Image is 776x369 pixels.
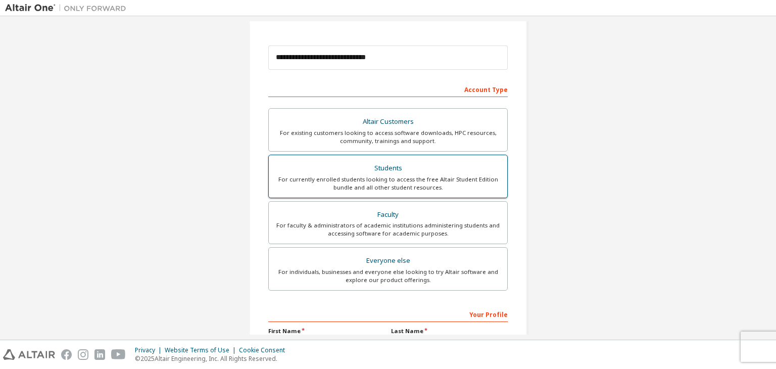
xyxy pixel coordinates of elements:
img: Altair One [5,3,131,13]
div: Faculty [275,208,501,222]
img: linkedin.svg [94,349,105,360]
div: Cookie Consent [239,346,291,354]
div: For currently enrolled students looking to access the free Altair Student Edition bundle and all ... [275,175,501,192]
div: For existing customers looking to access software downloads, HPC resources, community, trainings ... [275,129,501,145]
p: © 2025 Altair Engineering, Inc. All Rights Reserved. [135,354,291,363]
div: Account Type [268,81,508,97]
label: Last Name [391,327,508,335]
div: For faculty & administrators of academic institutions administering students and accessing softwa... [275,221,501,238]
img: instagram.svg [78,349,88,360]
img: facebook.svg [61,349,72,360]
div: Everyone else [275,254,501,268]
label: First Name [268,327,385,335]
div: Students [275,161,501,175]
img: altair_logo.svg [3,349,55,360]
img: youtube.svg [111,349,126,360]
div: Website Terms of Use [165,346,239,354]
div: Altair Customers [275,115,501,129]
div: For individuals, businesses and everyone else looking to try Altair software and explore our prod... [275,268,501,284]
div: Your Profile [268,306,508,322]
div: Privacy [135,346,165,354]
